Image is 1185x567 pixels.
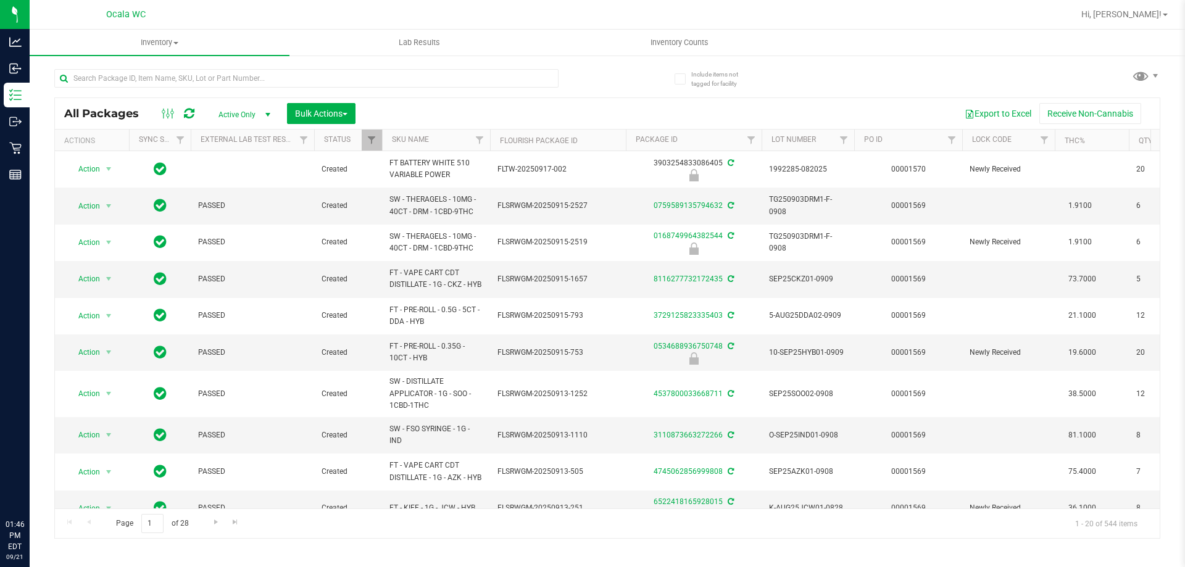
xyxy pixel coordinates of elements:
[500,136,578,145] a: Flourish Package ID
[497,347,618,358] span: FLSRWGM-20250915-753
[726,497,734,506] span: Sync from Compliance System
[154,307,167,324] span: In Sync
[154,426,167,444] span: In Sync
[101,234,117,251] span: select
[497,200,618,212] span: FLSRWGM-20250915-2527
[1136,466,1183,478] span: 7
[726,231,734,240] span: Sync from Compliance System
[634,37,725,48] span: Inventory Counts
[389,423,483,447] span: SW - FSO SYRINGE - 1G - IND
[9,142,22,154] inline-svg: Retail
[9,36,22,48] inline-svg: Analytics
[1062,463,1102,481] span: 75.4000
[101,426,117,444] span: select
[198,236,307,248] span: PASSED
[6,519,24,552] p: 01:46 PM EDT
[324,135,351,144] a: Status
[6,552,24,561] p: 09/21
[1136,236,1183,248] span: 6
[1062,270,1102,288] span: 73.7000
[726,275,734,283] span: Sync from Compliance System
[497,163,618,175] span: FLTW-20250917-002
[726,201,734,210] span: Sync from Compliance System
[9,115,22,128] inline-svg: Outbound
[891,311,926,320] a: 00001569
[9,168,22,181] inline-svg: Reports
[654,311,723,320] a: 3729125823335403
[957,103,1039,124] button: Export to Excel
[654,275,723,283] a: 8116277732172435
[9,89,22,101] inline-svg: Inventory
[101,197,117,215] span: select
[64,107,151,120] span: All Packages
[67,344,101,361] span: Action
[201,135,297,144] a: External Lab Test Result
[287,103,355,124] button: Bulk Actions
[654,389,723,398] a: 4537800033668711
[389,460,483,483] span: FT - VAPE CART CDT DISTILLATE - 1G - AZK - HYB
[769,163,847,175] span: 1992285-082025
[654,342,723,350] a: 0534688936750748
[198,466,307,478] span: PASSED
[549,30,809,56] a: Inventory Counts
[769,347,847,358] span: 10-SEP25HYB01-0909
[497,236,618,248] span: FLSRWGM-20250915-2519
[654,431,723,439] a: 3110873663272266
[1136,388,1183,400] span: 12
[1139,136,1152,145] a: Qty
[101,307,117,325] span: select
[64,136,124,145] div: Actions
[654,201,723,210] a: 0759589135794632
[101,344,117,361] span: select
[389,341,483,364] span: FT - PRE-ROLL - 0.35G - 10CT - HYB
[154,160,167,178] span: In Sync
[891,275,926,283] a: 00001569
[1136,163,1183,175] span: 20
[771,135,816,144] a: Lot Number
[1062,307,1102,325] span: 21.1000
[470,130,490,151] a: Filter
[1034,130,1055,151] a: Filter
[67,197,101,215] span: Action
[891,238,926,246] a: 00001569
[389,502,483,514] span: FT - KIEF - 1G - JCW - HYB
[726,389,734,398] span: Sync from Compliance System
[207,514,225,531] a: Go to the next page
[891,389,926,398] a: 00001569
[726,467,734,476] span: Sync from Compliance System
[322,466,375,478] span: Created
[624,242,763,255] div: Newly Received
[769,466,847,478] span: SEP25AZK01-0908
[389,304,483,328] span: FT - PRE-ROLL - 0.5G - 5CT - DDA - HYB
[970,347,1047,358] span: Newly Received
[624,157,763,181] div: 3903254833086405
[67,426,101,444] span: Action
[1062,385,1102,403] span: 38.5000
[769,310,847,321] span: 5-AUG25DDA02-0909
[1062,344,1102,362] span: 19.6000
[389,267,483,291] span: FT - VAPE CART CDT DISTILLATE - 1G - CKZ - HYB
[1062,426,1102,444] span: 81.1000
[1081,9,1162,19] span: Hi, [PERSON_NAME]!
[741,130,762,151] a: Filter
[864,135,883,144] a: PO ID
[654,231,723,240] a: 0168749964382544
[322,310,375,321] span: Created
[289,30,549,56] a: Lab Results
[322,502,375,514] span: Created
[322,429,375,441] span: Created
[9,62,22,75] inline-svg: Inbound
[67,385,101,402] span: Action
[834,130,854,151] a: Filter
[389,376,483,412] span: SW - DISTILLATE APPLICATOR - 1G - SOO - 1CBD-1THC
[970,502,1047,514] span: Newly Received
[769,429,847,441] span: O-SEP25IND01-0908
[624,169,763,181] div: Newly Received
[198,388,307,400] span: PASSED
[295,109,347,118] span: Bulk Actions
[198,502,307,514] span: PASSED
[198,310,307,321] span: PASSED
[1136,310,1183,321] span: 12
[154,233,167,250] span: In Sync
[636,135,678,144] a: Package ID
